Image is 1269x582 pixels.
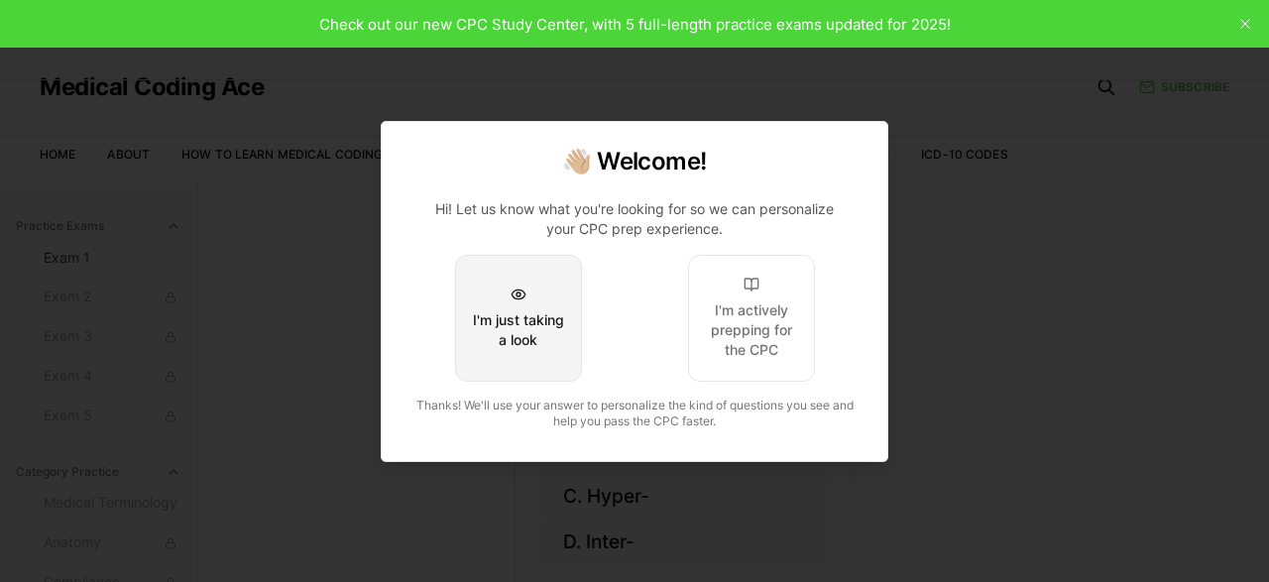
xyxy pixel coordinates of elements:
[416,398,854,428] span: Thanks! We'll use your answer to personalize the kind of questions you see and help you pass the ...
[421,199,848,239] p: Hi! Let us know what you're looking for so we can personalize your CPC prep experience.
[455,255,582,382] button: I'm just taking a look
[705,300,798,360] div: I'm actively prepping for the CPC
[688,255,815,382] button: I'm actively prepping for the CPC
[472,310,565,350] div: I'm just taking a look
[405,146,864,177] h2: 👋🏼 Welcome!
